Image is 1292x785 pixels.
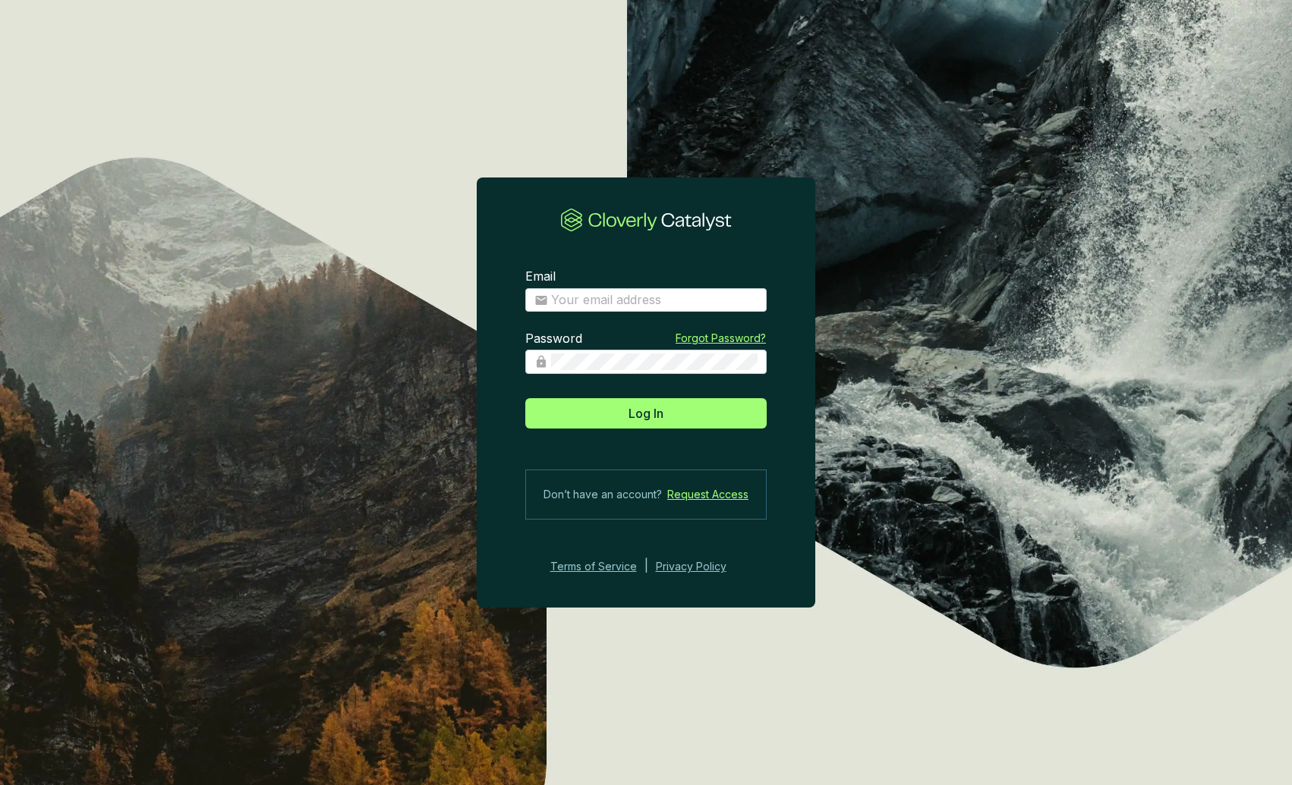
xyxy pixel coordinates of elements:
[551,292,758,309] input: Email
[525,398,767,429] button: Log In
[546,557,637,576] a: Terms of Service
[525,331,582,347] label: Password
[667,485,748,504] a: Request Access
[676,331,766,346] a: Forgot Password?
[551,353,758,370] input: Password
[525,268,556,285] label: Email
[644,557,648,576] div: |
[629,404,663,422] span: Log In
[656,557,747,576] a: Privacy Policy
[544,485,662,504] span: Don’t have an account?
